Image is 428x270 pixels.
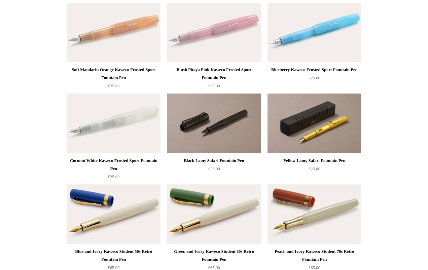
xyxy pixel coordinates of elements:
span: £25.00 [108,174,120,179]
span: £25.00 [208,83,220,88]
a: Blush Pitaya Pink Kaweco Frosted Sport Fountain Pen Blush Pitaya Pink Kaweco Frosted Sport Founta... [167,3,261,62]
span: £65.00 [208,265,220,270]
span: £25.00 [308,75,320,80]
a: Black Lamy Safari Fountain Pen Black Lamy Safari Fountain Pen [167,94,261,153]
div: Peach and Ivory Kaweco Student 70s Retro Fountain Pen [269,248,360,263]
div: Green and Ivory Kaweco Student 60s Retro Fountain Pen [169,248,259,263]
a: Green and Ivory Kaweco Student 60s Retro Fountain Pen Green and Ivory Kaweco Student 60s Retro Fo... [167,184,261,244]
span: £25.00 [308,166,320,171]
span: £65.00 [308,265,320,270]
a: Blueberry Kaweco Frosted Sport Fountain Pen Blueberry Kaweco Frosted Sport Fountain Pen [267,3,361,62]
div: Blueberry Kaweco Frosted Sport Fountain Pen [269,66,360,74]
div: Coconut White Kaweco Frosted Sport Fountain Pen [68,157,159,173]
img: Blueberry Kaweco Frosted Sport Fountain Pen [267,3,361,62]
div: Black Lamy Safari Fountain Pen [169,157,259,165]
img: Blush Pitaya Pink Kaweco Frosted Sport Fountain Pen [167,3,261,62]
img: Black Lamy Safari Fountain Pen [167,94,261,153]
img: Soft Mandarin Orange Kaweco Frosted Sport Fountain Pen [67,3,160,62]
img: Coconut White Kaweco Frosted Sport Fountain Pen [67,94,160,153]
a: Blue and Ivory Kaweco Student 50s Retro Fountain Pen Blue and Ivory Kaweco Student 50s Retro Foun... [67,184,160,244]
div: Blue and Ivory Kaweco Student 50s Retro Fountain Pen [68,248,159,263]
img: Blue and Ivory Kaweco Student 50s Retro Fountain Pen [67,184,160,244]
img: Green and Ivory Kaweco Student 60s Retro Fountain Pen [167,184,261,244]
a: Blush Pitaya Pink Kaweco Frosted Sport Fountain Pen £25.00 [167,66,261,93]
a: Yellow Lamy Safari Fountain Pen £25.00 [267,157,361,184]
a: Soft Mandarin Orange Kaweco Frosted Sport Fountain Pen £25.00 [67,66,160,93]
a: Coconut White Kaweco Frosted Sport Fountain Pen Coconut White Kaweco Frosted Sport Fountain Pen [67,94,160,153]
span: £25.00 [208,166,220,171]
a: Coconut White Kaweco Frosted Sport Fountain Pen £25.00 [67,157,160,184]
a: Soft Mandarin Orange Kaweco Frosted Sport Fountain Pen Soft Mandarin Orange Kaweco Frosted Sport ... [67,3,160,62]
a: Peach and Ivory Kaweco Student 70s Retro Fountain Pen Peach and Ivory Kaweco Student 70s Retro Fo... [267,184,361,244]
span: £65.00 [108,265,120,270]
a: Yellow Lamy Safari Fountain Pen Yellow Lamy Safari Fountain Pen [267,94,361,153]
a: Blueberry Kaweco Frosted Sport Fountain Pen £25.00 [267,66,361,93]
div: Yellow Lamy Safari Fountain Pen [269,157,360,165]
img: Peach and Ivory Kaweco Student 70s Retro Fountain Pen [267,184,361,244]
span: £25.00 [108,83,120,88]
div: Blush Pitaya Pink Kaweco Frosted Sport Fountain Pen [169,66,259,82]
img: Yellow Lamy Safari Fountain Pen [267,94,361,153]
div: Soft Mandarin Orange Kaweco Frosted Sport Fountain Pen [68,66,159,82]
a: Black Lamy Safari Fountain Pen £25.00 [167,157,261,184]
